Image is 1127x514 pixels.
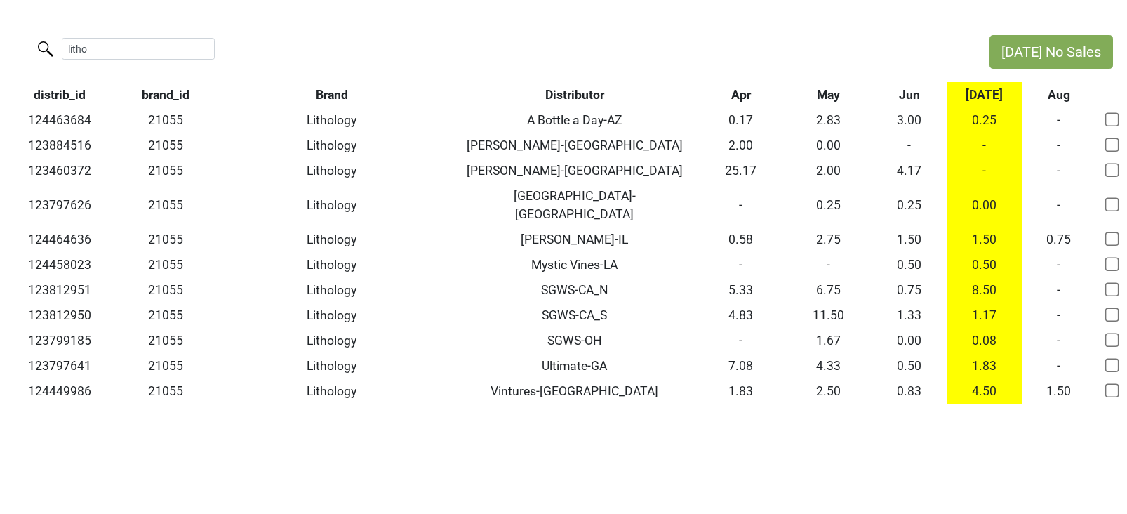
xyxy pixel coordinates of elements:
td: 1.50 [1022,378,1096,404]
th: May: activate to sort column ascending [785,82,872,107]
td: - [1022,107,1096,133]
td: 21055 [119,158,211,183]
td: - [1022,353,1096,378]
td: 0.25 [947,107,1021,133]
td: 1.67 [785,328,872,353]
td: [GEOGRAPHIC_DATA]-[GEOGRAPHIC_DATA] [452,183,698,227]
td: 21055 [119,227,211,252]
th: Aug: activate to sort column ascending [1022,82,1096,107]
td: - [947,158,1021,183]
td: - [785,252,872,277]
td: 21055 [119,328,211,353]
td: 1.83 [698,378,785,404]
td: 0.58 [698,227,785,252]
td: 4.17 [872,158,947,183]
td: - [1022,158,1096,183]
td: 21055 [119,303,211,328]
td: Lithology [212,107,452,133]
td: Lithology [212,252,452,277]
td: A Bottle a Day-AZ [452,107,698,133]
td: 1.83 [947,353,1021,378]
td: 2.83 [785,107,872,133]
td: 25.17 [698,158,785,183]
td: - [1022,133,1096,158]
td: 4.83 [698,303,785,328]
td: - [1022,303,1096,328]
td: 6.75 [785,277,872,303]
td: - [1022,277,1096,303]
td: Lithology [212,303,452,328]
td: SGWS-CA_N [452,277,698,303]
td: 1.50 [872,227,947,252]
th: Apr: activate to sort column ascending [698,82,785,107]
td: [PERSON_NAME]-[GEOGRAPHIC_DATA] [452,133,698,158]
td: Mystic Vines-LA [452,252,698,277]
td: 21055 [119,133,211,158]
td: 21055 [119,183,211,227]
td: [PERSON_NAME]-[GEOGRAPHIC_DATA] [452,158,698,183]
th: Jun: activate to sort column ascending [872,82,947,107]
td: 1.17 [947,303,1021,328]
td: 0.08 [947,328,1021,353]
td: - [1022,252,1096,277]
th: Brand: activate to sort column descending [212,82,452,107]
td: 0.00 [785,133,872,158]
td: Lithology [212,158,452,183]
td: 7.08 [698,353,785,378]
td: 2.00 [698,133,785,158]
td: - [947,133,1021,158]
td: 21055 [119,277,211,303]
td: 0.25 [872,183,947,227]
td: 21055 [119,107,211,133]
td: - [698,252,785,277]
td: 0.00 [872,328,947,353]
button: [DATE] No Sales [989,35,1113,69]
td: 0.25 [785,183,872,227]
td: 3.00 [872,107,947,133]
td: - [1022,328,1096,353]
td: Lithology [212,277,452,303]
td: 4.33 [785,353,872,378]
td: 2.00 [785,158,872,183]
td: 21055 [119,378,211,404]
th: Distributor: activate to sort column ascending [452,82,698,107]
td: Lithology [212,353,452,378]
td: 21055 [119,252,211,277]
td: 11.50 [785,303,872,328]
td: 0.83 [872,378,947,404]
td: 0.50 [872,252,947,277]
td: Lithology [212,227,452,252]
td: - [698,328,785,353]
td: Lithology [212,133,452,158]
td: 0.50 [947,252,1021,277]
td: Lithology [212,183,452,227]
td: 0.50 [872,353,947,378]
td: 5.33 [698,277,785,303]
td: [PERSON_NAME]-IL [452,227,698,252]
th: Jul: activate to sort column ascending [947,82,1021,107]
td: Lithology [212,378,452,404]
td: 2.75 [785,227,872,252]
td: Lithology [212,328,452,353]
td: SGWS-OH [452,328,698,353]
th: &nbsp;: activate to sort column ascending [1096,82,1127,107]
td: 0.75 [872,277,947,303]
td: 1.33 [872,303,947,328]
td: 2.50 [785,378,872,404]
th: brand_id: activate to sort column ascending [119,82,211,107]
td: 0.75 [1022,227,1096,252]
td: Ultimate-GA [452,353,698,378]
td: 8.50 [947,277,1021,303]
td: Vintures-[GEOGRAPHIC_DATA] [452,378,698,404]
td: 1.50 [947,227,1021,252]
td: - [1022,183,1096,227]
td: 0.00 [947,183,1021,227]
td: - [872,133,947,158]
td: 4.50 [947,378,1021,404]
td: SGWS-CA_S [452,303,698,328]
td: - [698,183,785,227]
td: 0.17 [698,107,785,133]
td: 21055 [119,353,211,378]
